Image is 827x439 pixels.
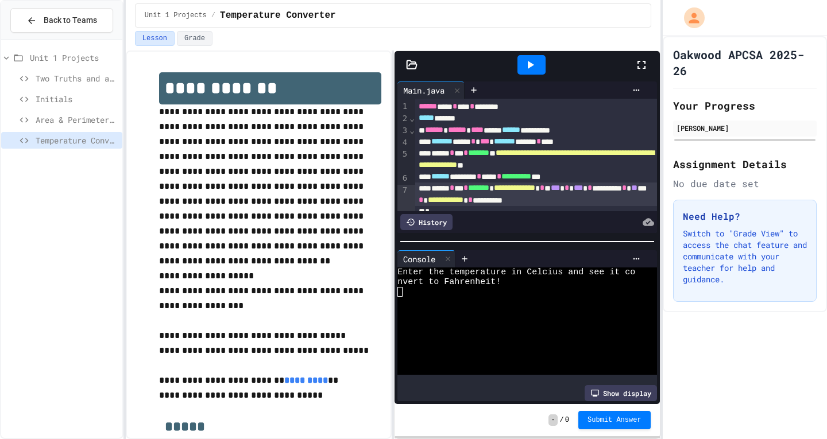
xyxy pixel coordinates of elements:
span: Back to Teams [44,14,97,26]
iframe: chat widget [732,343,816,392]
span: 0 [565,415,569,425]
button: Submit Answer [578,411,651,429]
div: Main.java [397,84,450,96]
div: History [400,214,453,230]
span: Enter the temperature in Celcius and see it co [397,267,635,277]
div: 5 [397,149,409,173]
span: Fold line [409,114,415,123]
div: Console [397,250,455,267]
button: Grade [177,31,212,46]
div: Main.java [397,81,465,99]
div: My Account [672,5,708,31]
span: Two Truths and a Lie [36,72,118,84]
span: / [211,11,215,20]
div: 3 [397,125,409,137]
div: 6 [397,173,409,185]
div: No due date set [673,177,817,191]
div: 2 [397,113,409,125]
span: Temperature Converter [220,9,336,22]
div: Show display [585,385,657,401]
span: Submit Answer [588,415,641,425]
button: Back to Teams [10,8,113,33]
span: Unit 1 Projects [145,11,207,20]
p: Switch to "Grade View" to access the chat feature and communicate with your teacher for help and ... [683,228,807,285]
span: Initials [36,93,118,105]
h2: Assignment Details [673,156,817,172]
div: Console [397,253,441,265]
div: [PERSON_NAME] [677,123,813,133]
h3: Need Help? [683,209,807,223]
button: Lesson [135,31,175,46]
div: 7 [397,185,409,220]
h1: Oakwood APCSA 2025-26 [673,46,817,79]
iframe: chat widget [779,393,816,428]
span: Fold line [409,126,415,135]
span: Unit 1 Projects [30,52,118,64]
span: - [548,414,557,426]
span: Area & Perimeter of Square [36,114,118,126]
div: 1 [397,101,409,113]
span: / [560,415,564,425]
span: Temperature Converter [36,134,118,146]
h2: Your Progress [673,98,817,114]
span: nvert to Fahrenheit! [397,277,501,287]
div: 4 [397,137,409,149]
